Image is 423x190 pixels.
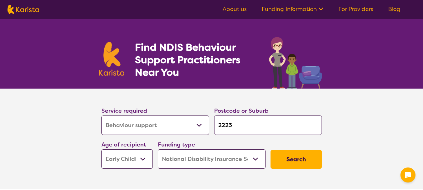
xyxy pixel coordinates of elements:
[101,141,146,148] label: Age of recipient
[262,5,323,13] a: Funding Information
[8,5,39,14] img: Karista logo
[99,42,125,76] img: Karista logo
[388,5,400,13] a: Blog
[214,107,269,115] label: Postcode or Suburb
[135,41,256,79] h1: Find NDIS Behaviour Support Practitioners Near You
[267,34,324,89] img: behaviour-support
[271,150,322,169] button: Search
[223,5,247,13] a: About us
[101,107,147,115] label: Service required
[158,141,195,148] label: Funding type
[214,116,322,135] input: Type
[338,5,373,13] a: For Providers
